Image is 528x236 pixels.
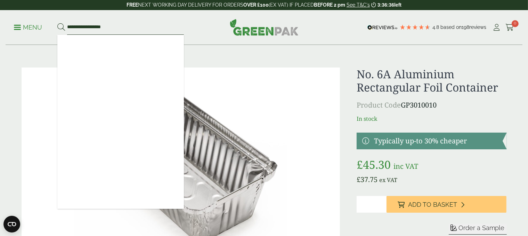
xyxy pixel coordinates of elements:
strong: FREE [127,2,138,8]
span: 3:36:36 [377,2,394,8]
span: £ [357,175,360,184]
span: £ [357,157,363,172]
i: Cart [505,24,514,31]
div: 4.79 Stars [399,24,431,30]
p: In stock [357,115,506,123]
span: Product Code [357,100,401,110]
img: GreenPak Supplies [230,19,299,36]
span: ex VAT [379,176,397,184]
span: reviews [469,24,486,30]
span: inc VAT [393,162,418,171]
bdi: 37.75 [357,175,377,184]
h1: No. 6A Aluminium Rectangular Foil Container [357,68,506,94]
p: GP3010010 [357,100,506,110]
span: 4.8 [432,24,440,30]
span: Order a Sample [459,224,505,231]
bdi: 45.30 [357,157,391,172]
button: Add to Basket [387,196,506,213]
a: Menu [14,23,42,30]
button: Order a Sample [449,224,507,235]
p: Menu [14,23,42,32]
i: My Account [493,24,501,31]
span: 0 [512,20,519,27]
img: REVIEWS.io [367,25,398,30]
strong: BEFORE 2 pm [314,2,345,8]
span: Based on [440,24,462,30]
a: 0 [505,22,514,33]
a: See T&C's [347,2,370,8]
span: left [394,2,401,8]
span: Add to Basket [408,201,457,209]
span: 198 [462,24,469,30]
strong: OVER £100 [243,2,269,8]
button: Open CMP widget [3,216,20,233]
